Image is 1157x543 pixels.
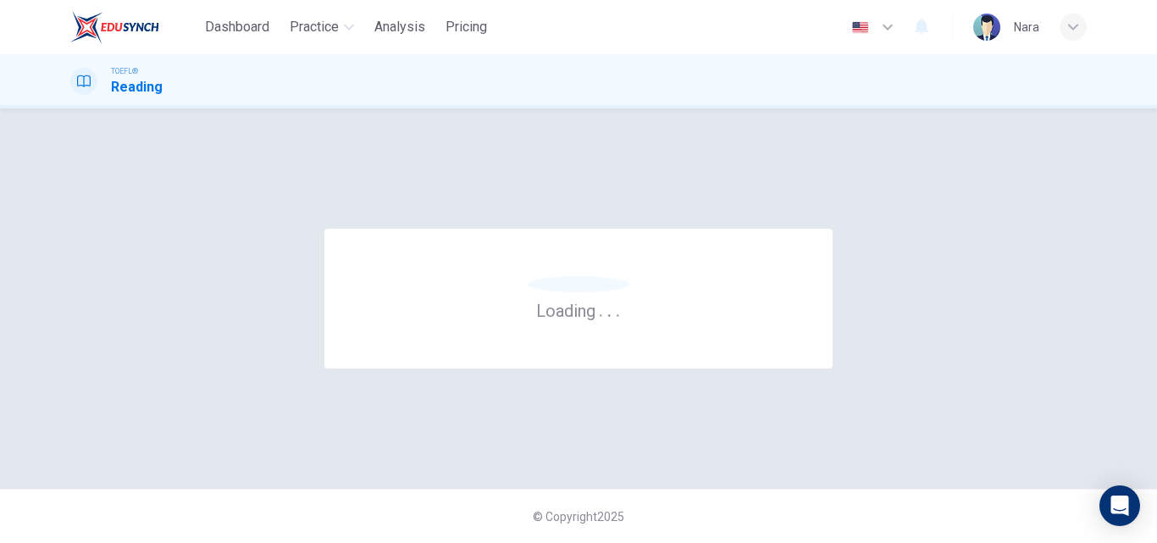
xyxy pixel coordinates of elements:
button: Practice [283,12,361,42]
span: Practice [290,17,339,37]
img: en [850,21,871,34]
img: EduSynch logo [70,10,159,44]
h1: Reading [111,77,163,97]
a: EduSynch logo [70,10,198,44]
h6: Loading [536,299,621,321]
span: Dashboard [205,17,269,37]
span: TOEFL® [111,65,138,77]
h6: . [615,295,621,323]
h6: . [598,295,604,323]
h6: . [606,295,612,323]
img: Profile picture [973,14,1000,41]
span: © Copyright 2025 [533,510,624,524]
button: Analysis [368,12,432,42]
div: Open Intercom Messenger [1099,485,1140,526]
div: ์Nara [1014,17,1039,37]
span: Pricing [446,17,487,37]
span: Analysis [374,17,425,37]
button: Dashboard [198,12,276,42]
button: Pricing [439,12,494,42]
